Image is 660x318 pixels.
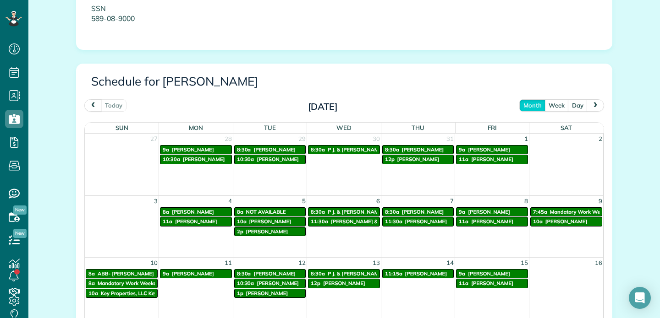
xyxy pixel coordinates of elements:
[163,209,169,215] span: 8a
[98,270,202,277] span: ABB- [PERSON_NAME] & [PERSON_NAME]
[101,99,126,112] button: today
[405,270,447,277] span: [PERSON_NAME]
[331,218,421,225] span: [PERSON_NAME] & [PERSON_NAME]
[412,124,424,131] span: Thu
[311,270,325,277] span: 8:30a
[519,99,546,112] button: month
[160,207,232,216] a: 8a [PERSON_NAME]
[86,289,158,298] a: 10a Key Properties, LLC Key Properties, LLC
[163,156,180,162] span: 10:30a
[308,207,380,216] a: 8:30a P J. & [PERSON_NAME]
[568,99,588,112] button: day
[456,207,528,216] a: 9a [PERSON_NAME]
[336,124,352,131] span: Wed
[311,146,325,153] span: 8:30a
[385,270,402,277] span: 11:15a
[160,145,232,154] a: 9a [PERSON_NAME]
[308,269,380,278] a: 8:30a P J. & [PERSON_NAME]
[402,146,444,153] span: [PERSON_NAME]
[445,258,455,268] span: 14
[385,146,399,153] span: 8:30a
[88,290,98,296] span: 10a
[311,209,325,215] span: 8:30a
[183,156,225,162] span: [PERSON_NAME]
[471,280,513,286] span: [PERSON_NAME]
[382,217,454,226] a: 11:30a [PERSON_NAME]
[598,134,603,144] span: 2
[459,218,468,225] span: 11a
[456,269,528,278] a: 9a [PERSON_NAME]
[375,196,381,206] span: 6
[253,270,296,277] span: [PERSON_NAME]
[471,218,513,225] span: [PERSON_NAME]
[246,228,288,235] span: [PERSON_NAME]
[297,134,307,144] span: 29
[189,124,203,131] span: Mon
[385,218,402,225] span: 11:30a
[234,227,306,236] a: 2p [PERSON_NAME]
[445,134,455,144] span: 31
[172,146,214,153] span: [PERSON_NAME]
[160,269,232,278] a: 9a [PERSON_NAME]
[523,134,529,144] span: 1
[459,146,465,153] span: 9a
[372,134,381,144] span: 30
[257,280,299,286] span: [PERSON_NAME]
[13,229,27,238] span: New
[149,258,159,268] span: 10
[172,270,214,277] span: [PERSON_NAME]
[468,270,510,277] span: [PERSON_NAME]
[385,209,399,215] span: 8:30a
[594,258,603,268] span: 16
[382,145,454,154] a: 8:30a [PERSON_NAME]
[328,209,384,215] span: P J. & [PERSON_NAME]
[175,218,217,225] span: [PERSON_NAME]
[237,218,247,225] span: 10a
[533,218,543,225] span: 10a
[163,146,169,153] span: 9a
[160,217,232,226] a: 11a [PERSON_NAME]
[523,196,529,206] span: 8
[308,217,380,226] a: 11:30a [PERSON_NAME] & [PERSON_NAME]
[98,280,229,286] span: Mandatory Work Weekend Mandatory Work Weekend
[587,99,604,112] button: next
[402,209,444,215] span: [PERSON_NAME]
[459,270,465,277] span: 9a
[382,155,454,164] a: 12p [PERSON_NAME]
[91,3,337,24] p: SSN 589-08-9000
[249,218,291,225] span: [PERSON_NAME]
[237,156,254,162] span: 10:30a
[224,258,233,268] span: 11
[471,156,513,162] span: [PERSON_NAME]
[405,218,447,225] span: [PERSON_NAME]
[237,270,251,277] span: 8:30a
[172,209,214,215] span: [PERSON_NAME]
[544,99,569,112] button: week
[382,207,454,216] a: 8:30a [PERSON_NAME]
[598,196,603,206] span: 9
[234,289,306,298] a: 1p [PERSON_NAME]
[456,217,528,226] a: 11a [PERSON_NAME]
[234,217,306,226] a: 10a [PERSON_NAME]
[84,99,102,112] button: prev
[456,155,528,164] a: 11a [PERSON_NAME]
[86,279,158,288] a: 8a Mandatory Work Weekend Mandatory Work Weekend
[253,146,296,153] span: [PERSON_NAME]
[530,217,602,226] a: 10a [PERSON_NAME]
[323,280,365,286] span: [PERSON_NAME]
[234,207,306,216] a: 8a NOT AVAILABLE
[257,156,299,162] span: [PERSON_NAME]
[13,205,27,215] span: New
[237,228,243,235] span: 2p
[385,156,395,162] span: 12p
[160,155,232,164] a: 10:30a [PERSON_NAME]
[86,269,158,278] a: 8a ABB- [PERSON_NAME] & [PERSON_NAME]
[88,270,95,277] span: 8a
[234,269,306,278] a: 8:30a [PERSON_NAME]
[246,290,288,296] span: [PERSON_NAME]
[149,134,159,144] span: 27
[234,155,306,164] a: 10:30a [PERSON_NAME]
[311,280,320,286] span: 12p
[561,124,572,131] span: Sat
[237,209,243,215] span: 8a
